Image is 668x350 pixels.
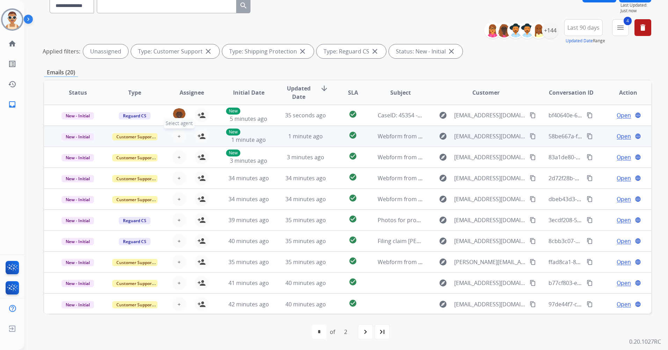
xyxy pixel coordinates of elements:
[378,132,536,140] span: Webform from [EMAIL_ADDRESS][DOMAIN_NAME] on [DATE]
[349,131,357,139] mat-icon: check_circle
[378,328,386,336] mat-icon: last_page
[454,195,526,203] span: [EMAIL_ADDRESS][DOMAIN_NAME]
[617,132,631,140] span: Open
[197,258,206,266] mat-icon: person_add
[287,153,324,161] span: 3 minutes ago
[177,237,181,245] span: +
[612,19,629,36] button: 4
[549,88,594,97] span: Conversation ID
[549,279,655,287] span: b77cf803-ee38-4315-8621-abd08b0c7016
[204,47,212,56] mat-icon: close
[378,111,663,119] span: CaseID: 45354 - Contract ID: ASH10029048 // Filing of claim: 2 dining chairs are broken, need to ...
[454,153,526,161] span: [EMAIL_ADDRESS][DOMAIN_NAME]
[639,23,647,32] mat-icon: delete
[172,276,186,290] button: +
[285,279,326,287] span: 40 minutes ago
[233,88,264,97] span: Initial Date
[228,258,269,266] span: 35 minutes ago
[617,237,631,245] span: Open
[617,174,631,182] span: Open
[285,237,326,245] span: 35 minutes ago
[197,132,206,140] mat-icon: person_add
[378,216,456,224] span: Photos for proof for my claim
[617,195,631,203] span: Open
[61,238,94,245] span: New - Initial
[339,325,353,339] div: 2
[172,171,186,185] button: +
[177,300,181,308] span: +
[61,196,94,203] span: New - Initial
[587,217,593,223] mat-icon: content_copy
[617,279,631,287] span: Open
[128,88,141,97] span: Type
[378,237,451,245] span: Filing claim [PERSON_NAME]
[228,216,269,224] span: 39 minutes ago
[177,132,181,140] span: +
[228,300,269,308] span: 42 minutes ago
[617,258,631,266] span: Open
[530,259,536,265] mat-icon: content_copy
[112,301,158,308] span: Customer Support
[439,195,447,203] mat-icon: explore
[197,237,206,245] mat-icon: person_add
[2,10,22,29] img: avatar
[454,111,526,119] span: [EMAIL_ADDRESS][DOMAIN_NAME]
[239,1,248,10] mat-icon: search
[549,111,654,119] span: bf40640e-6303-42a2-8085-70216a5d26af
[635,196,641,202] mat-icon: language
[288,132,323,140] span: 1 minute ago
[635,301,641,307] mat-icon: language
[298,47,307,56] mat-icon: close
[454,132,526,140] span: [EMAIL_ADDRESS][DOMAIN_NAME]
[454,174,526,182] span: [EMAIL_ADDRESS][DOMAIN_NAME]
[635,175,641,181] mat-icon: language
[549,258,655,266] span: ffad8ca1-864d-4cbd-b429-010030447ea3
[587,238,593,244] mat-icon: content_copy
[172,213,186,227] button: +
[549,174,652,182] span: 2d72f28b-d551-445c-af9a-67daef1f61ea
[587,301,593,307] mat-icon: content_copy
[112,280,158,287] span: Customer Support
[549,132,652,140] span: 58be667a-fc9d-4c76-aad0-66c8fc7cdacc
[172,192,186,206] button: +
[119,217,151,224] span: Reguard CS
[228,195,269,203] span: 34 minutes ago
[454,237,526,245] span: [EMAIL_ADDRESS][DOMAIN_NAME]
[285,300,326,308] span: 40 minutes ago
[330,328,335,336] div: of
[222,44,314,58] div: Type: Shipping Protection
[620,2,651,8] span: Last Updated:
[8,80,16,88] mat-icon: history
[164,118,195,129] span: Select agent
[231,136,266,144] span: 1 minute ago
[226,108,240,115] p: New
[317,44,386,58] div: Type: Reguard CS
[566,38,593,44] button: Updated Date
[454,258,526,266] span: [PERSON_NAME][EMAIL_ADDRESS][PERSON_NAME][DOMAIN_NAME]
[69,88,87,97] span: Status
[43,47,80,56] p: Applied filters:
[587,112,593,118] mat-icon: content_copy
[587,175,593,181] mat-icon: content_copy
[549,153,654,161] span: 83a1de80-1ee8-436c-b87f-d06ce4a3a4f8
[131,44,219,58] div: Type: Customer Support
[389,44,463,58] div: Status: New - Initial
[177,258,181,266] span: +
[530,301,536,307] mat-icon: content_copy
[564,19,603,36] button: Last 90 days
[617,111,631,119] span: Open
[390,88,411,97] span: Subject
[530,217,536,223] mat-icon: content_copy
[349,278,357,286] mat-icon: check_circle
[8,60,16,68] mat-icon: list_alt
[530,112,536,118] mat-icon: content_copy
[530,238,536,244] mat-icon: content_copy
[549,195,659,203] span: dbeb43d3-8678-495b-a3e4-7b2de715ab20
[378,153,536,161] span: Webform from [EMAIL_ADDRESS][DOMAIN_NAME] on [DATE]
[349,299,357,307] mat-icon: check_circle
[349,152,357,160] mat-icon: check_circle
[542,22,559,39] div: +144
[177,174,181,182] span: +
[285,195,326,203] span: 34 minutes ago
[635,154,641,160] mat-icon: language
